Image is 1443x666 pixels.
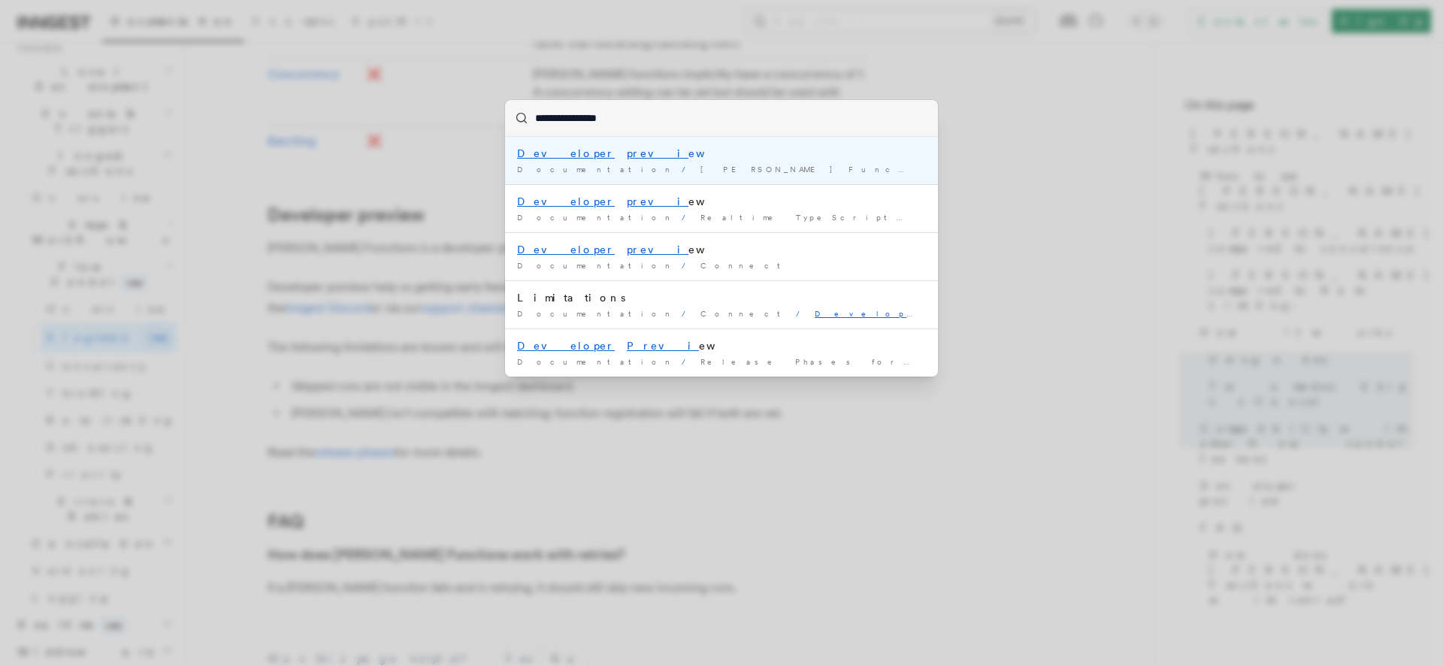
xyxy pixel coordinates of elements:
[517,244,615,256] mark: Developer
[815,309,1033,318] span: ew
[700,261,790,270] span: Connect
[627,340,699,352] mark: Previ
[517,309,676,318] span: Documentation
[682,261,694,270] span: /
[517,195,615,207] mark: Developer
[517,146,926,161] div: ew
[682,357,694,366] span: /
[517,357,676,366] span: Documentation
[517,147,615,159] mark: Developer
[796,309,809,318] span: /
[517,213,676,222] span: Documentation
[517,261,676,270] span: Documentation
[517,242,926,257] div: ew
[627,195,688,207] mark: previ
[682,165,694,174] span: /
[700,357,991,366] span: Release Phases for Inngest
[517,338,926,353] div: ew
[682,309,694,318] span: /
[517,165,676,174] span: Documentation
[700,309,790,318] span: Connect
[627,244,688,256] mark: previ
[627,147,688,159] mark: previ
[517,340,615,352] mark: Developer
[517,290,926,305] div: Limitations
[815,309,934,318] mark: Developer
[682,213,694,222] span: /
[700,213,1251,222] span: Realtime TypeScript SDK v3.32.0+ Go SDK v0.9.0+
[517,194,926,209] div: ew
